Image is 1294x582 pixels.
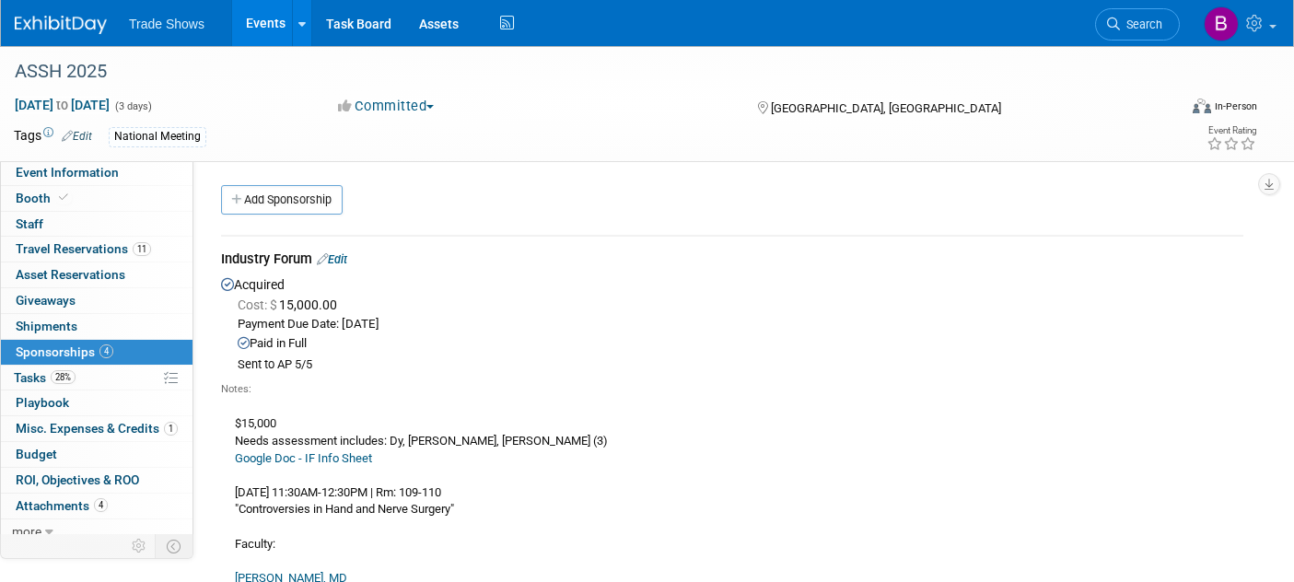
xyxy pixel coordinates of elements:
span: Asset Reservations [16,267,125,282]
span: Attachments [16,498,108,513]
a: Edit [62,130,92,143]
div: In-Person [1214,99,1257,113]
a: Google Doc - IF Info Sheet [235,451,372,465]
a: Shipments [1,314,192,339]
div: Industry Forum [221,250,1243,273]
span: Booth [16,191,72,205]
div: Event Format [1073,96,1257,123]
span: Event Information [16,165,119,180]
span: 11 [133,242,151,256]
td: Personalize Event Tab Strip [123,534,156,558]
a: Giveaways [1,288,192,313]
a: Asset Reservations [1,262,192,287]
button: Committed [332,97,441,116]
div: Payment Due Date: [DATE] [238,316,1243,333]
span: Travel Reservations [16,241,151,256]
a: Edit [317,252,347,266]
div: ASSH 2025 [8,55,1151,88]
a: Budget [1,442,192,467]
td: Tags [14,126,92,147]
a: Sponsorships4 [1,340,192,365]
span: to [53,98,71,112]
span: Trade Shows [129,17,204,31]
span: 4 [99,344,113,358]
i: Booth reservation complete [59,192,68,203]
span: Search [1120,17,1162,31]
span: more [12,524,41,539]
span: [DATE] [DATE] [14,97,111,113]
span: [GEOGRAPHIC_DATA], [GEOGRAPHIC_DATA] [771,101,1001,115]
a: Travel Reservations11 [1,237,192,262]
a: more [1,519,192,544]
img: ExhibitDay [15,16,107,34]
td: Toggle Event Tabs [156,534,193,558]
a: Attachments4 [1,494,192,518]
a: Booth [1,186,192,211]
div: National Meeting [109,127,206,146]
div: Notes: [221,382,1243,397]
a: Tasks28% [1,366,192,390]
span: Giveaways [16,293,76,308]
span: (3 days) [113,100,152,112]
div: Paid in Full [238,335,1243,353]
a: Staff [1,212,192,237]
span: Budget [16,447,57,461]
span: Misc. Expenses & Credits [16,421,178,436]
a: Search [1095,8,1180,41]
span: Staff [16,216,43,231]
div: Sent to AP 5/5 [238,357,1243,373]
span: 28% [51,370,76,384]
a: Playbook [1,390,192,415]
span: Cost: $ [238,297,279,312]
span: Sponsorships [16,344,113,359]
a: Misc. Expenses & Credits1 [1,416,192,441]
span: 4 [94,498,108,512]
span: 1 [164,422,178,436]
span: ROI, Objectives & ROO [16,472,139,487]
a: ROI, Objectives & ROO [1,468,192,493]
span: Tasks [14,370,76,385]
img: Format-Inperson.png [1193,99,1211,113]
a: Event Information [1,160,192,185]
img: Becca Rensi [1204,6,1239,41]
span: 15,000.00 [238,297,344,312]
a: Add Sponsorship [221,185,343,215]
div: Event Rating [1207,126,1256,135]
span: Playbook [16,395,69,410]
span: Shipments [16,319,77,333]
